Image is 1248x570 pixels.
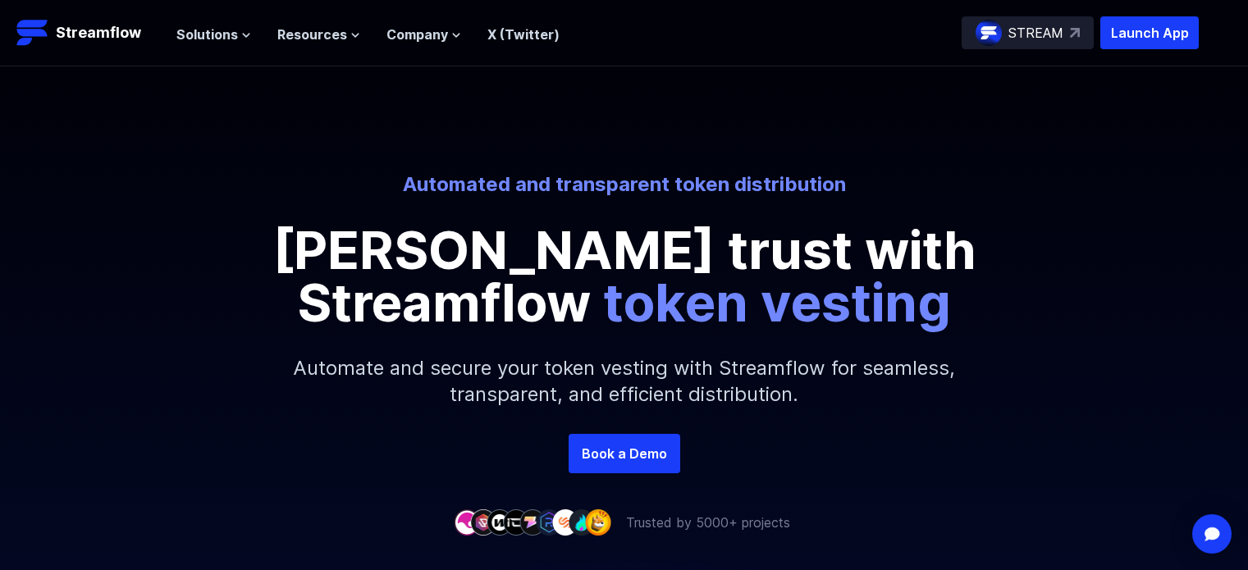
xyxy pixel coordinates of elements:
[962,16,1094,49] a: STREAM
[552,509,578,535] img: company-7
[603,271,951,334] span: token vesting
[176,25,238,44] span: Solutions
[585,509,611,535] img: company-9
[16,16,160,49] a: Streamflow
[277,25,347,44] span: Resources
[454,509,480,535] img: company-1
[56,21,141,44] p: Streamflow
[1008,23,1063,43] p: STREAM
[386,25,448,44] span: Company
[519,509,546,535] img: company-5
[176,25,251,44] button: Solutions
[569,434,680,473] a: Book a Demo
[386,25,461,44] button: Company
[277,25,360,44] button: Resources
[272,329,977,434] p: Automate and secure your token vesting with Streamflow for seamless, transparent, and efficient d...
[255,224,994,329] p: [PERSON_NAME] trust with Streamflow
[569,509,595,535] img: company-8
[487,509,513,535] img: company-3
[626,513,790,532] p: Trusted by 5000+ projects
[16,16,49,49] img: Streamflow Logo
[503,509,529,535] img: company-4
[1100,16,1199,49] button: Launch App
[1070,28,1080,38] img: top-right-arrow.svg
[487,26,560,43] a: X (Twitter)
[170,171,1079,198] p: Automated and transparent token distribution
[976,20,1002,46] img: streamflow-logo-circle.png
[470,509,496,535] img: company-2
[1192,514,1232,554] div: Open Intercom Messenger
[536,509,562,535] img: company-6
